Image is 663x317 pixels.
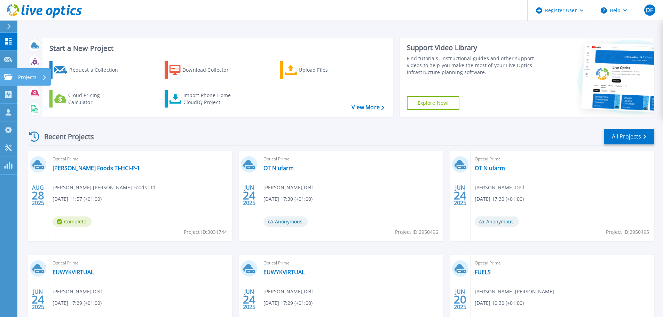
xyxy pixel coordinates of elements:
[453,287,467,312] div: JUN 2025
[475,259,650,267] span: Optical Prime
[31,287,45,312] div: JUN 2025
[475,216,519,227] span: Anonymous
[69,63,125,77] div: Request a Collection
[18,68,37,86] p: Projects
[395,228,438,236] span: Project ID: 2950496
[263,165,294,172] a: OT N ufarm
[263,155,439,163] span: Optical Prime
[53,195,102,203] span: [DATE] 11:57 (+01:00)
[475,269,491,276] a: FUELS
[182,63,238,77] div: Download Collector
[475,165,505,172] a: OT N ufarm
[263,288,313,295] span: [PERSON_NAME] , Dell
[243,296,255,302] span: 24
[53,184,156,191] span: [PERSON_NAME] , [PERSON_NAME] Foods Ltd
[49,90,127,108] a: Cloud Pricing Calculator
[263,195,313,203] span: [DATE] 17:30 (+01:00)
[53,165,140,172] a: [PERSON_NAME] Foods TI-HCI-P-1
[646,7,653,13] span: DF
[49,45,384,52] h3: Start a New Project
[475,184,524,191] span: [PERSON_NAME] , Dell
[263,299,313,307] span: [DATE] 17:29 (+01:00)
[53,155,228,163] span: Optical Prime
[32,192,44,198] span: 28
[263,269,305,276] a: EUWYKVIRTUAL
[407,96,460,110] a: Explore Now!
[183,92,238,106] div: Import Phone Home CloudIQ Project
[263,259,439,267] span: Optical Prime
[53,288,102,295] span: [PERSON_NAME] , Dell
[27,128,103,145] div: Recent Projects
[475,288,554,295] span: [PERSON_NAME] , [PERSON_NAME]
[31,183,45,208] div: AUG 2025
[68,92,124,106] div: Cloud Pricing Calculator
[280,61,357,79] a: Upload Files
[263,184,313,191] span: [PERSON_NAME] , Dell
[53,216,92,227] span: Complete
[604,129,654,144] a: All Projects
[454,192,466,198] span: 24
[243,192,255,198] span: 24
[184,228,227,236] span: Project ID: 3031744
[606,228,649,236] span: Project ID: 2950495
[53,299,102,307] span: [DATE] 17:29 (+01:00)
[53,269,94,276] a: EUWYKVIRTUAL
[407,43,537,52] div: Support Video Library
[243,183,256,208] div: JUN 2025
[165,61,242,79] a: Download Collector
[454,296,466,302] span: 20
[352,104,384,111] a: View More
[299,63,354,77] div: Upload Files
[475,299,524,307] span: [DATE] 10:30 (+01:00)
[407,55,537,76] div: Find tutorials, instructional guides and other support videos to help you make the most of your L...
[475,195,524,203] span: [DATE] 17:30 (+01:00)
[263,216,308,227] span: Anonymous
[475,155,650,163] span: Optical Prime
[243,287,256,312] div: JUN 2025
[32,296,44,302] span: 24
[49,61,127,79] a: Request a Collection
[53,259,228,267] span: Optical Prime
[453,183,467,208] div: JUN 2025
